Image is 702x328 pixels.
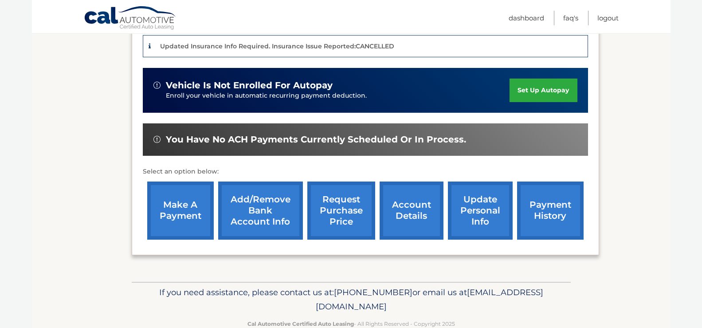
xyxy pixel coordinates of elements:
[563,11,578,25] a: FAQ's
[84,6,177,32] a: Cal Automotive
[448,182,513,240] a: update personal info
[153,136,161,143] img: alert-white.svg
[597,11,619,25] a: Logout
[334,287,412,297] span: [PHONE_NUMBER]
[166,80,333,91] span: vehicle is not enrolled for autopay
[166,134,466,145] span: You have no ACH payments currently scheduled or in process.
[143,166,588,177] p: Select an option below:
[510,79,577,102] a: set up autopay
[160,42,394,50] p: Updated Insurance Info Required. Insurance Issue Reported:CANCELLED
[137,285,565,314] p: If you need assistance, please contact us at: or email us at
[147,182,214,240] a: make a payment
[517,182,584,240] a: payment history
[307,182,375,240] a: request purchase price
[509,11,544,25] a: Dashboard
[247,320,354,327] strong: Cal Automotive Certified Auto Leasing
[218,182,303,240] a: Add/Remove bank account info
[380,182,443,240] a: account details
[166,91,510,101] p: Enroll your vehicle in automatic recurring payment deduction.
[153,82,161,89] img: alert-white.svg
